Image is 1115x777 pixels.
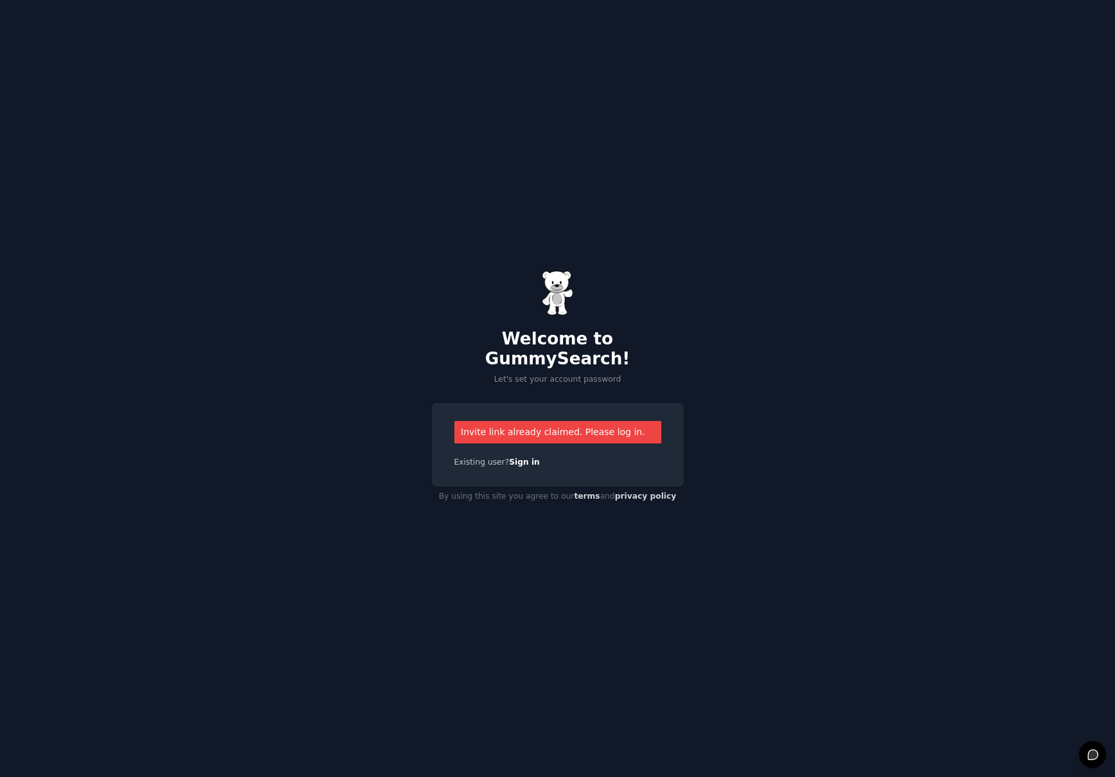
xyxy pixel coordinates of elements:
div: By using this site you agree to our and [432,487,684,507]
a: Sign in [509,458,540,467]
a: terms [574,492,600,501]
a: privacy policy [615,492,677,501]
h2: Welcome to GummySearch! [432,329,684,370]
img: Gummy Bear [542,271,574,316]
p: Let's set your account password [432,374,684,386]
span: Existing user? [454,458,510,467]
div: Invite link already claimed. Please log in. [454,421,661,443]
